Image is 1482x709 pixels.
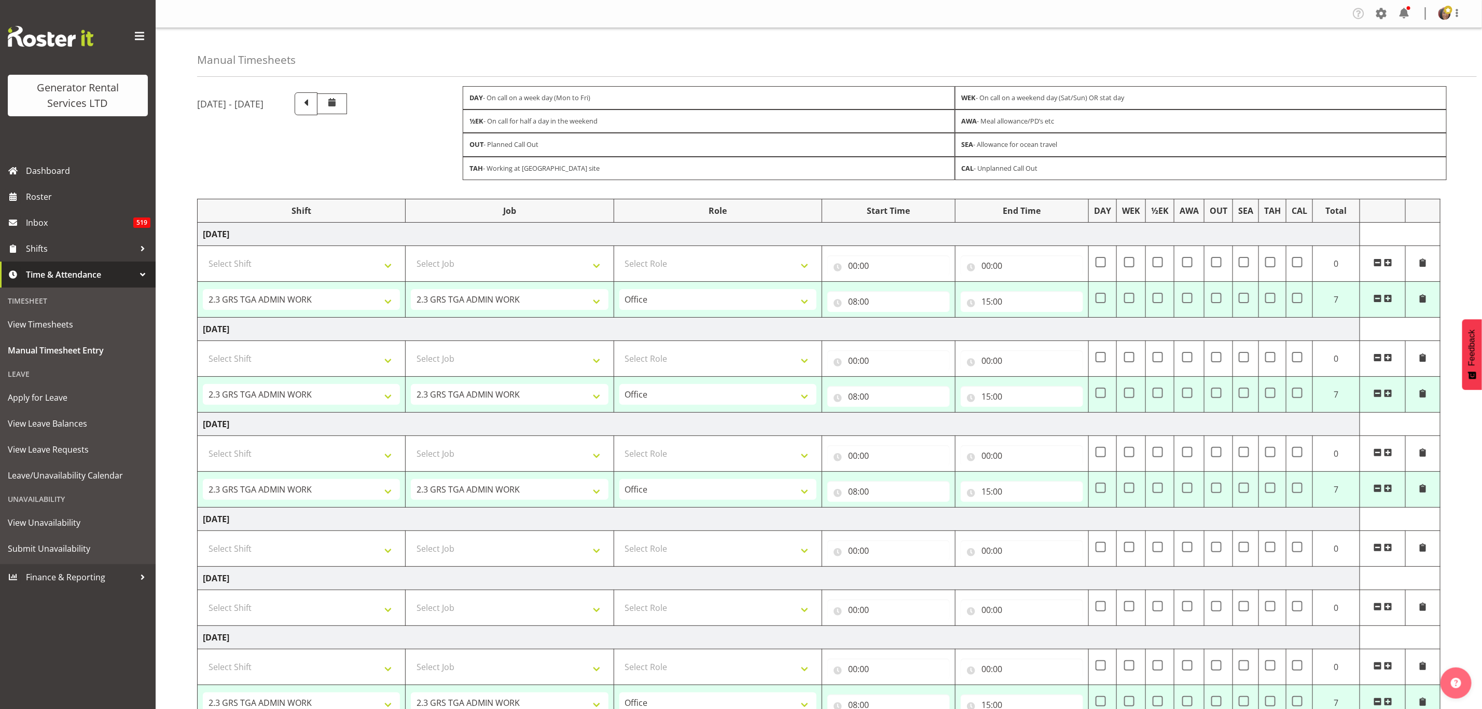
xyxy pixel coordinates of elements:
[26,267,135,282] span: Time & Attendance
[26,241,135,256] span: Shifts
[198,222,1360,246] td: [DATE]
[962,116,977,126] strong: AWA
[827,255,950,276] input: Click to select...
[8,317,148,332] span: View Timesheets
[469,140,483,149] strong: OUT
[1122,204,1140,217] div: WEK
[463,157,955,180] div: - Working at [GEOGRAPHIC_DATA] site
[1313,340,1360,376] td: 0
[463,110,955,133] div: - On call for half a day in the weekend
[8,468,148,483] span: Leave/Unavailability Calendar
[961,204,1083,217] div: End Time
[1264,204,1281,217] div: TAH
[469,116,483,126] strong: ½EK
[955,157,1447,180] div: - Unplanned Call Out
[3,363,153,385] div: Leave
[961,599,1083,620] input: Click to select...
[198,507,1360,530] td: [DATE]
[1292,204,1307,217] div: CAL
[411,204,608,217] div: Job
[3,536,153,562] a: Submit Unavailability
[1313,376,1360,412] td: 7
[1313,649,1360,685] td: 0
[827,481,950,502] input: Click to select...
[1313,590,1360,625] td: 0
[26,163,150,179] span: Dashboard
[827,659,950,679] input: Click to select...
[1313,246,1360,281] td: 0
[3,510,153,536] a: View Unavailability
[8,442,148,457] span: View Leave Requests
[962,163,974,173] strong: CAL
[3,411,153,437] a: View Leave Balances
[961,445,1083,466] input: Click to select...
[827,350,950,371] input: Click to select...
[962,93,976,102] strong: WEK
[198,412,1360,435] td: [DATE]
[1238,204,1253,217] div: SEA
[1180,204,1199,217] div: AWA
[955,110,1447,133] div: - Meal allowance/PD’s etc
[197,98,264,110] h5: [DATE] - [DATE]
[961,350,1083,371] input: Click to select...
[8,416,148,431] span: View Leave Balances
[26,189,150,204] span: Roster
[1318,204,1354,217] div: Total
[827,540,950,561] input: Click to select...
[8,343,148,358] span: Manual Timesheet Entry
[619,204,816,217] div: Role
[198,625,1360,649] td: [DATE]
[827,386,950,407] input: Click to select...
[1313,471,1360,507] td: 7
[1467,330,1477,366] span: Feedback
[1313,435,1360,471] td: 0
[3,437,153,462] a: View Leave Requests
[1438,7,1451,20] img: katherine-lothianc04ae7ec56208e078627d80ad3866cf0.png
[197,54,296,66] h4: Manual Timesheets
[3,290,153,311] div: Timesheet
[1313,281,1360,317] td: 7
[18,80,137,111] div: Generator Rental Services LTD
[203,204,400,217] div: Shift
[8,515,148,530] span: View Unavailability
[955,133,1447,156] div: - Allowance for ocean travel
[133,217,150,228] span: 519
[8,26,93,47] img: Rosterit website logo
[961,540,1083,561] input: Click to select...
[827,599,950,620] input: Click to select...
[198,566,1360,590] td: [DATE]
[3,337,153,363] a: Manual Timesheet Entry
[961,291,1083,312] input: Click to select...
[8,541,148,556] span: Submit Unavailability
[3,311,153,337] a: View Timesheets
[961,255,1083,276] input: Click to select...
[827,291,950,312] input: Click to select...
[3,488,153,510] div: Unavailability
[1151,204,1169,217] div: ½EK
[463,133,955,156] div: - Planned Call Out
[1462,319,1482,390] button: Feedback - Show survey
[1210,204,1227,217] div: OUT
[827,445,950,466] input: Click to select...
[463,86,955,110] div: - On call on a week day (Mon to Fri)
[8,390,148,405] span: Apply for Leave
[961,659,1083,679] input: Click to select...
[962,140,974,149] strong: SEA
[469,93,483,102] strong: DAY
[26,569,135,585] span: Finance & Reporting
[1094,204,1111,217] div: DAY
[827,204,950,217] div: Start Time
[955,86,1447,110] div: - On call on a weekend day (Sat/Sun) OR stat day
[1313,530,1360,566] td: 0
[26,215,133,230] span: Inbox
[961,481,1083,502] input: Click to select...
[961,386,1083,407] input: Click to select...
[1451,678,1461,688] img: help-xxl-2.png
[469,163,483,173] strong: TAH
[198,317,1360,340] td: [DATE]
[3,462,153,488] a: Leave/Unavailability Calendar
[3,385,153,411] a: Apply for Leave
